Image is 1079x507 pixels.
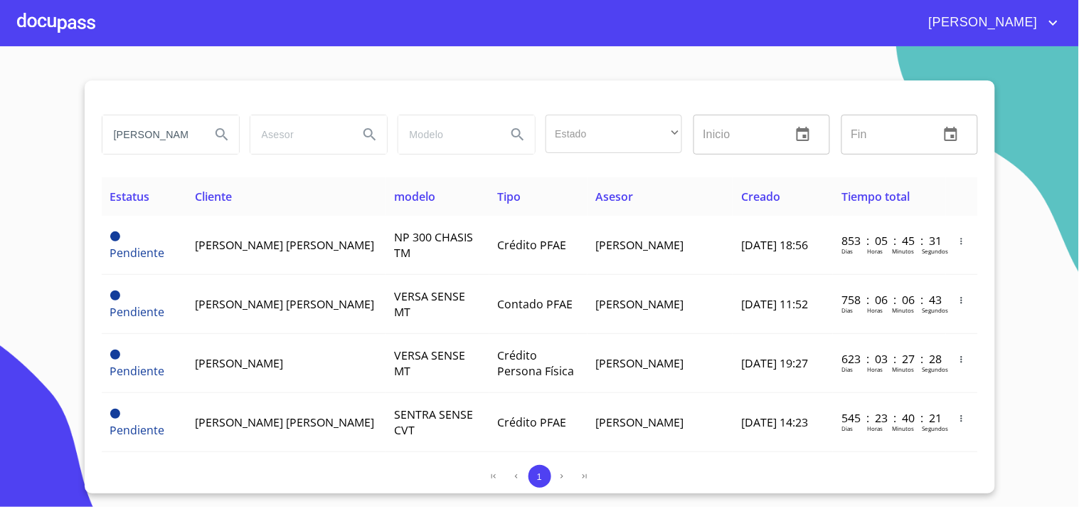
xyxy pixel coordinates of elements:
[195,355,283,371] span: [PERSON_NAME]
[195,414,374,430] span: [PERSON_NAME] [PERSON_NAME]
[922,247,948,255] p: Segundos
[498,347,575,379] span: Crédito Persona Física
[353,117,387,152] button: Search
[528,465,551,488] button: 1
[841,365,853,373] p: Dias
[867,247,883,255] p: Horas
[918,11,1062,34] button: account of current user
[596,414,684,430] span: [PERSON_NAME]
[110,291,120,300] span: Pendiente
[398,115,495,154] input: search
[741,355,808,371] span: [DATE] 19:27
[867,306,883,314] p: Horas
[841,410,937,426] p: 545 : 23 : 40 : 21
[596,355,684,371] span: [PERSON_NAME]
[110,422,165,438] span: Pendiente
[195,296,374,312] span: [PERSON_NAME] [PERSON_NAME]
[841,247,853,255] p: Dias
[102,115,199,154] input: search
[841,306,853,314] p: Dias
[110,350,120,360] span: Pendiente
[596,189,634,204] span: Asesor
[250,115,347,154] input: search
[741,296,808,312] span: [DATE] 11:52
[501,117,535,152] button: Search
[110,363,165,379] span: Pendiente
[195,237,374,253] span: [PERSON_NAME] [PERSON_NAME]
[841,292,937,308] p: 758 : 06 : 06 : 43
[498,237,567,253] span: Crédito PFAE
[205,117,239,152] button: Search
[922,424,948,432] p: Segundos
[498,296,573,312] span: Contado PFAE
[841,233,937,249] p: 853 : 05 : 45 : 31
[918,11,1045,34] span: [PERSON_NAME]
[394,407,473,438] span: SENTRA SENSE CVT
[498,414,567,430] span: Crédito PFAE
[922,306,948,314] p: Segundos
[922,365,948,373] p: Segundos
[841,189,910,204] span: Tiempo total
[110,231,120,241] span: Pendiente
[892,306,914,314] p: Minutos
[394,229,473,261] span: NP 300 CHASIS TM
[110,189,150,204] span: Estatus
[394,288,465,320] span: VERSA SENSE MT
[741,414,808,430] span: [DATE] 14:23
[596,296,684,312] span: [PERSON_NAME]
[110,245,165,261] span: Pendiente
[841,424,853,432] p: Dias
[110,409,120,419] span: Pendiente
[867,424,883,432] p: Horas
[394,347,465,379] span: VERSA SENSE MT
[110,304,165,320] span: Pendiente
[195,189,232,204] span: Cliente
[394,189,435,204] span: modelo
[546,115,682,153] div: ​
[537,471,542,482] span: 1
[741,237,808,253] span: [DATE] 18:56
[892,424,914,432] p: Minutos
[596,237,684,253] span: [PERSON_NAME]
[892,247,914,255] p: Minutos
[741,189,780,204] span: Creado
[841,351,937,367] p: 623 : 03 : 27 : 28
[498,189,521,204] span: Tipo
[892,365,914,373] p: Minutos
[867,365,883,373] p: Horas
